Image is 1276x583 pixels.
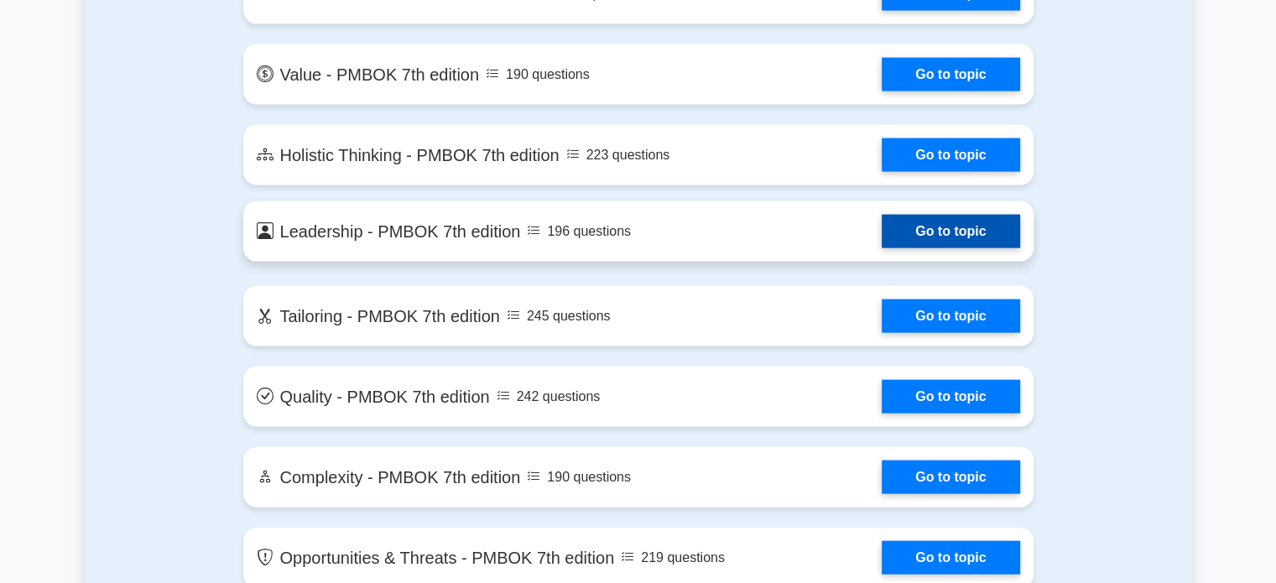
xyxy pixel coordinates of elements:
a: Go to topic [882,215,1019,248]
a: Go to topic [882,461,1019,494]
a: Go to topic [882,380,1019,414]
a: Go to topic [882,299,1019,333]
a: Go to topic [882,58,1019,91]
a: Go to topic [882,138,1019,172]
a: Go to topic [882,541,1019,575]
